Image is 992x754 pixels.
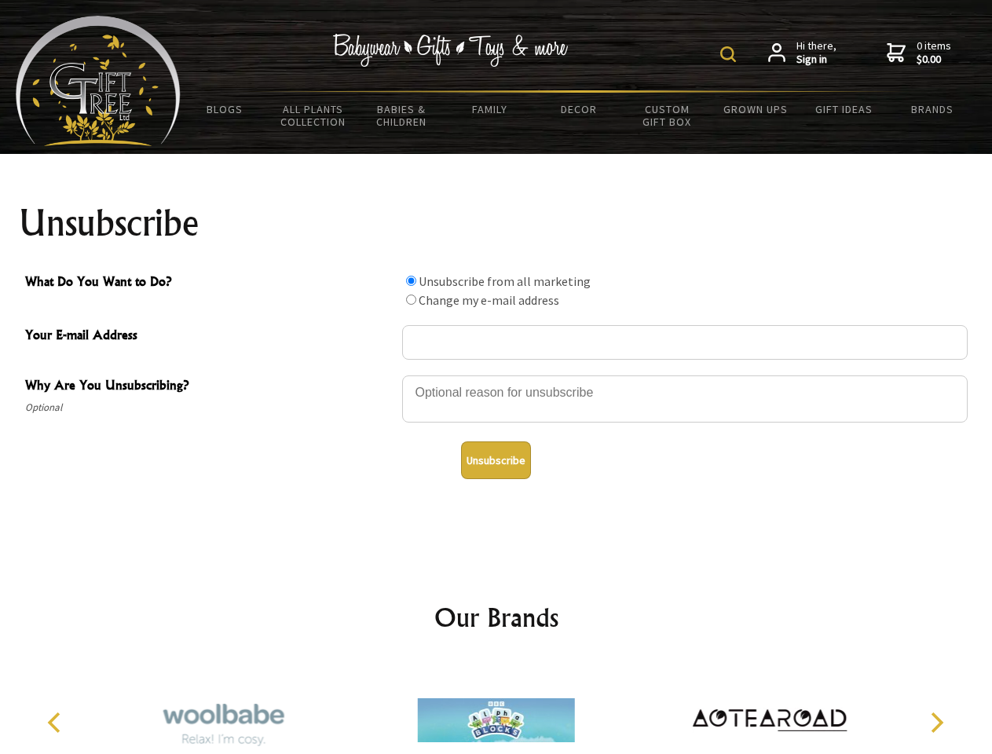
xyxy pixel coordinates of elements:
[25,325,394,348] span: Your E-mail Address
[269,93,358,138] a: All Plants Collection
[768,39,836,67] a: Hi there,Sign in
[406,295,416,305] input: What Do You Want to Do?
[402,375,968,423] textarea: Why Are You Unsubscribing?
[19,204,974,242] h1: Unsubscribe
[25,272,394,295] span: What Do You Want to Do?
[917,38,951,67] span: 0 items
[419,292,559,308] label: Change my e-mail address
[25,398,394,417] span: Optional
[357,93,446,138] a: Babies & Children
[888,93,977,126] a: Brands
[333,34,569,67] img: Babywear - Gifts - Toys & more
[796,53,836,67] strong: Sign in
[534,93,623,126] a: Decor
[402,325,968,360] input: Your E-mail Address
[919,705,954,740] button: Next
[25,375,394,398] span: Why Are You Unsubscribing?
[796,39,836,67] span: Hi there,
[406,276,416,286] input: What Do You Want to Do?
[917,53,951,67] strong: $0.00
[39,705,74,740] button: Previous
[16,16,181,146] img: Babyware - Gifts - Toys and more...
[887,39,951,67] a: 0 items$0.00
[720,46,736,62] img: product search
[31,598,961,636] h2: Our Brands
[623,93,712,138] a: Custom Gift Box
[181,93,269,126] a: BLOGS
[800,93,888,126] a: Gift Ideas
[446,93,535,126] a: Family
[711,93,800,126] a: Grown Ups
[461,441,531,479] button: Unsubscribe
[419,273,591,289] label: Unsubscribe from all marketing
